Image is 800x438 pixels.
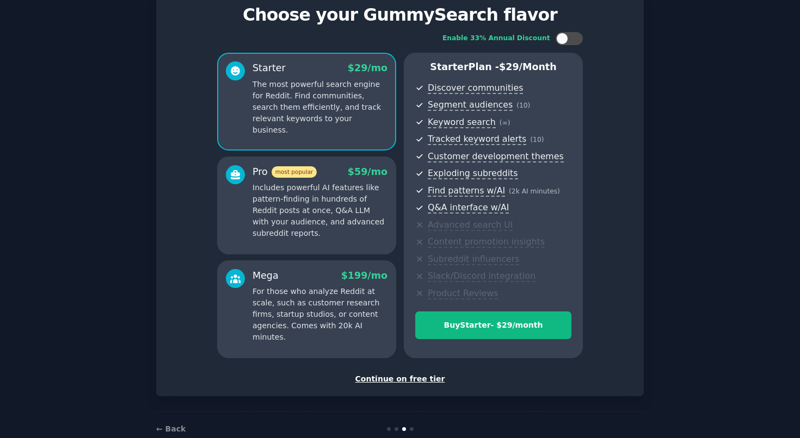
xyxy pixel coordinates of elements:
[156,424,186,433] a: ← Back
[253,182,387,239] p: Includes powerful AI features like pattern-finding in hundreds of Reddit posts at once, Q&A LLM w...
[516,102,530,109] span: ( 10 )
[428,168,518,179] span: Exploding subreddits
[428,151,564,162] span: Customer development themes
[253,165,317,179] div: Pro
[272,166,317,178] span: most popular
[428,220,513,231] span: Advanced search UI
[168,373,632,385] div: Continue on free tier
[428,134,526,145] span: Tracked keyword alerts
[348,166,387,177] span: $ 59 /mo
[428,202,509,214] span: Q&A interface w/AI
[415,311,571,339] button: BuyStarter- $29/month
[253,61,286,75] div: Starter
[428,99,513,111] span: Segment audiences
[253,269,279,283] div: Mega
[428,185,505,197] span: Find patterns w/AI
[442,34,550,43] div: Enable 33% Annual Discount
[428,83,523,94] span: Discover communities
[253,286,387,343] p: For those who analyze Reddit at scale, such as customer research firms, startup studios, or conte...
[416,320,571,331] div: Buy Starter - $ 29 /month
[348,62,387,73] span: $ 29 /mo
[428,271,536,282] span: Slack/Discord integration
[428,117,496,128] span: Keyword search
[428,288,498,299] span: Product Reviews
[428,254,519,265] span: Subreddit influencers
[415,60,571,74] p: Starter Plan -
[428,236,545,248] span: Content promotion insights
[168,5,632,24] p: Choose your GummySearch flavor
[253,79,387,136] p: The most powerful search engine for Reddit. Find communities, search them efficiently, and track ...
[509,187,560,195] span: ( 2k AI minutes )
[530,136,544,143] span: ( 10 )
[499,61,557,72] span: $ 29 /month
[500,119,510,127] span: ( ∞ )
[341,270,387,281] span: $ 199 /mo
